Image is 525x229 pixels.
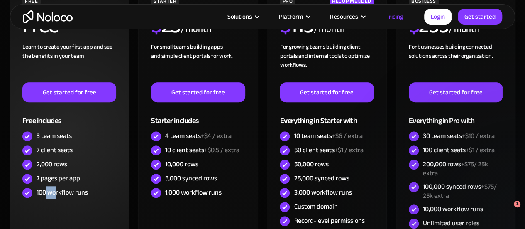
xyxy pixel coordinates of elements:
div: 7 client seats [37,145,73,155]
div: 10 client seats [165,145,239,155]
div: 7 pages per app [37,174,80,183]
div: 100 client seats [423,145,495,155]
a: home [23,10,73,23]
span: +$4 / extra [201,130,232,142]
div: 10 team seats [294,131,362,140]
div: Free includes [22,102,116,129]
div: Resources [330,11,358,22]
span: 1 [514,201,520,207]
iframe: Intercom live chat [497,201,517,221]
a: Get started for free [22,82,116,102]
div: 3,000 workflow runs [294,188,352,197]
h2: 119 [280,15,313,36]
div: 25,000 synced rows [294,174,349,183]
div: Solutions [227,11,252,22]
a: Get started for free [409,82,503,102]
div: 1,000 workflow runs [165,188,222,197]
h2: 23 [151,15,181,36]
span: +$6 / extra [332,130,362,142]
span: +$1 / extra [466,144,495,156]
div: Learn to create your first app and see the benefits in your team ‍ [22,42,116,82]
div: Solutions [217,11,269,22]
a: Get started [458,9,502,25]
iframe: Intercom notifications message [359,148,525,207]
div: 4 team seats [165,131,232,140]
div: Platform [269,11,320,22]
div: For businesses building connected solutions across their organization. ‍ [409,42,503,82]
div: / month [313,23,344,36]
span: +$0.5 / extra [204,144,239,156]
a: Get started for free [151,82,245,102]
span: +$1 / extra [334,144,363,156]
div: For small teams building apps and simple client portals for work. ‍ [151,42,245,82]
div: Everything in Starter with [280,102,374,129]
div: Unlimited user roles [423,219,479,228]
div: 10,000 rows [165,160,198,169]
a: Get started for free [280,82,374,102]
div: Everything in Pro with [409,102,503,129]
div: Custom domain [294,202,337,211]
div: 50,000 rows [294,160,328,169]
div: 30 team seats [423,131,495,140]
div: Starter includes [151,102,245,129]
div: / month [181,23,212,36]
div: Record-level permissions [294,216,364,225]
div: 5,000 synced rows [165,174,217,183]
h2: Free [22,15,59,36]
a: Pricing [375,11,414,22]
a: Login [424,9,452,25]
div: 50 client seats [294,145,363,155]
div: Platform [279,11,303,22]
div: For growing teams building client portals and internal tools to optimize workflows. [280,42,374,82]
div: 100 workflow runs [37,188,88,197]
div: Resources [320,11,375,22]
h2: 255 [409,15,449,36]
div: 3 team seats [37,131,72,140]
div: / month [449,23,480,36]
div: 2,000 rows [37,160,67,169]
div: 10,000 workflow runs [423,204,483,214]
span: +$10 / extra [462,130,495,142]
